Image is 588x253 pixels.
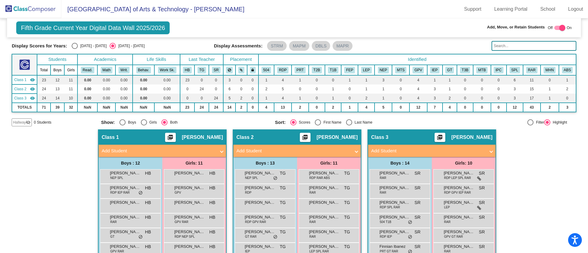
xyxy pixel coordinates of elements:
[368,145,496,157] mat-expansion-panel-header: Add Student
[436,134,443,143] mat-icon: picture_as_pdf
[236,94,247,103] td: 2
[78,43,107,49] div: [DATE] - [DATE]
[133,103,154,112] td: NaN
[562,67,573,73] button: ABS
[341,94,358,103] td: 0
[110,176,123,180] span: NEP SPL
[209,94,223,103] td: 24
[194,65,209,75] th: Tatiana Grogan
[115,103,133,112] td: NaN
[379,170,410,176] span: [PERSON_NAME]
[154,75,180,84] td: 0.00
[292,103,308,112] td: 2
[209,170,215,177] span: HB
[325,103,341,112] td: 2
[12,75,37,84] td: Hannah Ball - No Class Name
[30,87,35,91] mat-icon: visibility
[443,65,457,75] th: Gifted and Talented
[409,84,427,94] td: 4
[145,170,151,177] span: HB
[415,185,420,191] span: SR
[541,75,559,84] td: 0
[12,103,37,112] td: TOTALS
[247,103,258,112] td: 0
[64,103,77,112] td: 32
[507,94,523,103] td: 3
[368,157,432,169] div: Boys : 14
[136,67,151,73] button: Behav.
[427,94,443,103] td: 3
[223,54,258,65] th: Placement
[147,120,157,125] div: Girls
[317,134,358,140] span: [PERSON_NAME]
[115,84,133,94] td: 0.00
[158,67,176,73] button: Work Sk.
[523,65,541,75] th: Has received a ROARmodel Assembly award
[274,103,292,112] td: 13
[507,75,523,84] td: 6
[258,103,274,112] td: 4
[209,75,223,84] td: 0
[535,4,560,14] a: School
[541,84,559,94] td: 1
[325,65,341,75] th: Tier 1 Behavior Improvement Plan - Classroom Managed BIP
[550,120,567,125] div: Highlight
[409,94,427,103] td: 4
[444,190,471,195] span: RDP GPV IEP RAR
[167,134,174,143] mat-icon: picture_as_pdf
[457,94,473,103] td: 0
[413,67,424,73] button: GPV
[491,75,507,84] td: 0
[64,94,77,103] td: 10
[180,65,194,75] th: Hannah Ball
[491,65,507,75] th: Inconsistent Parent Communication
[443,94,457,103] td: 2
[559,94,576,103] td: 0
[198,67,206,73] button: TG
[258,65,274,75] th: 504 Plan
[409,65,427,75] th: Good Parent Volunteer
[312,67,322,73] button: T2B
[559,84,576,94] td: 2
[415,170,420,177] span: SR
[392,84,409,94] td: 0
[451,134,492,140] span: [PERSON_NAME]
[459,4,486,14] a: Support
[309,84,325,94] td: 0
[165,133,176,142] button: Print Students Details
[110,185,141,191] span: [PERSON_NAME]
[233,157,297,169] div: Boys : 13
[97,103,115,112] td: NaN
[435,133,445,142] button: Print Students Details
[457,103,473,112] td: 0
[26,120,31,125] mat-icon: visibility_off
[180,94,194,103] td: 0
[209,84,223,94] td: 0
[341,65,358,75] th: Fluent English Proficient English Language Learner
[12,43,67,49] span: Display Scores for Years:
[473,75,491,84] td: 0
[110,170,141,176] span: [PERSON_NAME]
[409,103,427,112] td: 12
[371,147,485,154] mat-panel-title: Add Student
[392,75,409,84] td: 0
[77,75,97,84] td: 0.00
[102,147,216,154] mat-panel-title: Add Student
[223,65,235,75] th: Keep away students
[99,157,162,169] div: Boys : 12
[427,84,443,94] td: 3
[101,67,112,73] button: Math
[102,134,119,140] span: Class 1
[309,190,316,195] span: RAR
[563,4,588,14] a: Logout
[145,199,151,206] span: HB
[479,185,485,191] span: SR
[510,67,520,73] button: SPL
[476,67,488,73] button: MTB
[392,94,409,103] td: 0
[443,84,457,94] td: 1
[300,133,311,142] button: Print Students Details
[430,67,439,73] button: IEP
[115,94,133,103] td: 0.00
[492,41,576,51] input: Search...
